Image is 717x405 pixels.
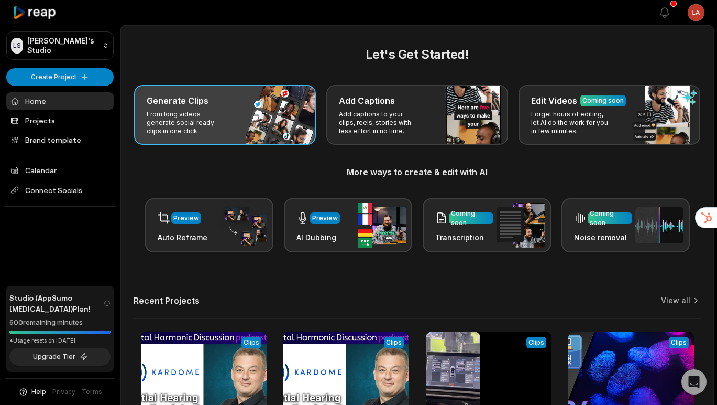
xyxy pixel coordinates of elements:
h3: AI Dubbing [296,232,340,243]
div: *Usage resets on [DATE] [9,337,111,345]
img: ai_dubbing.png [358,202,406,248]
h2: Recent Projects [134,295,200,306]
p: Forget hours of editing, let AI do the work for you in few minutes. [531,110,612,135]
h3: Edit Videos [531,94,577,107]
h3: More ways to create & edit with AI [134,166,701,178]
img: auto_reframe.png [219,205,267,246]
div: Coming soon [582,96,624,105]
div: Coming soon [451,209,491,228]
div: Coming soon [590,209,630,228]
h3: Auto Reframe [158,232,207,243]
h3: Transcription [435,232,493,243]
div: Preview [312,214,338,223]
h2: Let's Get Started! [134,45,701,64]
div: Open Intercom Messenger [681,369,707,395]
span: Connect Socials [6,181,114,200]
a: Calendar [6,162,114,179]
div: 600 remaining minutes [9,317,111,328]
p: Add captions to your clips, reels, stories with less effort in no time. [339,110,420,135]
a: Home [6,92,114,110]
p: [PERSON_NAME]'s Studio [27,36,98,55]
button: Help [18,387,46,397]
a: View all [661,295,690,306]
img: noise_removal.png [635,207,683,243]
a: Privacy [52,387,75,397]
div: LS [11,38,23,54]
a: Projects [6,112,114,129]
a: Terms [82,387,102,397]
button: Create Project [6,68,114,86]
span: Help [31,387,46,397]
div: Preview [173,214,199,223]
button: Upgrade Tier [9,348,111,366]
h3: Add Captions [339,94,395,107]
span: Studio (AppSumo [MEDICAL_DATA]) Plan! [9,292,104,314]
img: transcription.png [497,202,545,248]
p: From long videos generate social ready clips in one click. [147,110,228,135]
h3: Noise removal [574,232,632,243]
h3: Generate Clips [147,94,208,107]
a: Brand template [6,131,114,148]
